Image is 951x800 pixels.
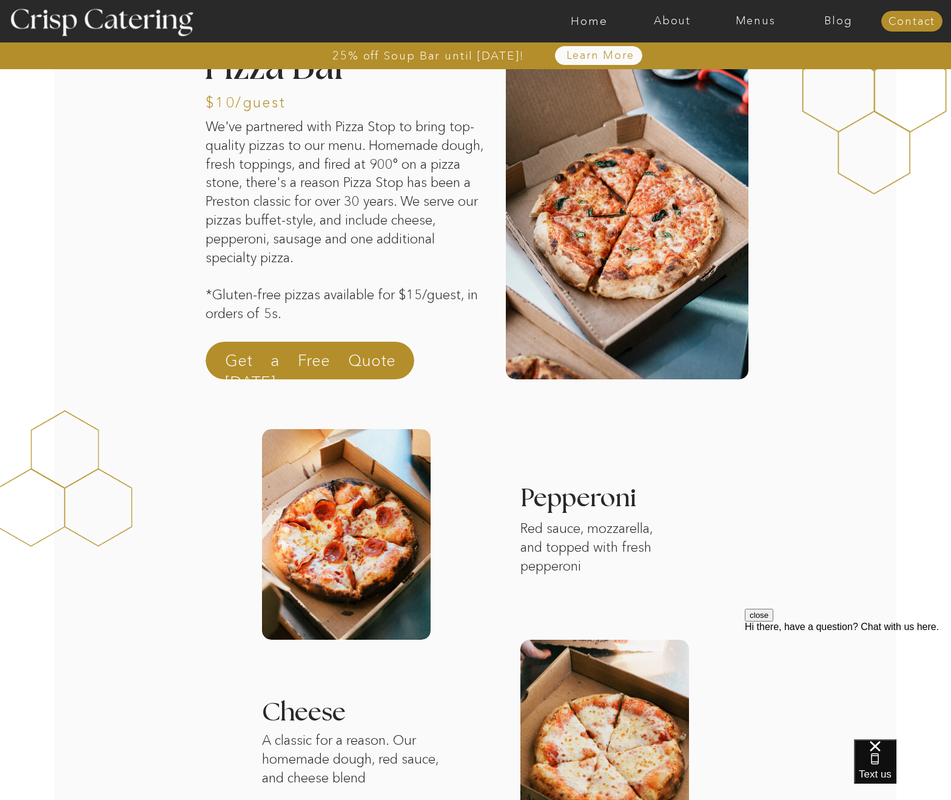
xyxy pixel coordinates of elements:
[289,50,568,62] a: 25% off Soup Bar until [DATE]!
[520,520,675,577] p: Red sauce, mozzarella, and topped with fresh pepperoni
[538,50,662,62] a: Learn More
[548,15,631,27] a: Home
[797,15,880,27] a: Blog
[206,118,485,298] p: We've partnered with Pizza Stop to bring top-quality pizzas to our menu. Homemade dough, fresh to...
[631,15,714,27] a: About
[262,700,472,727] h3: Cheese
[881,16,943,28] a: Contact
[854,739,951,800] iframe: podium webchat widget bubble
[262,731,440,790] p: A classic for a reason. Our homemade dough, red sauce, and cheese blend
[225,350,395,379] a: Get a Free Quote [DATE]
[745,609,951,754] iframe: podium webchat widget prompt
[520,486,741,544] h3: Pepperoni
[714,15,797,27] a: Menus
[206,95,380,107] h3: $10/guest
